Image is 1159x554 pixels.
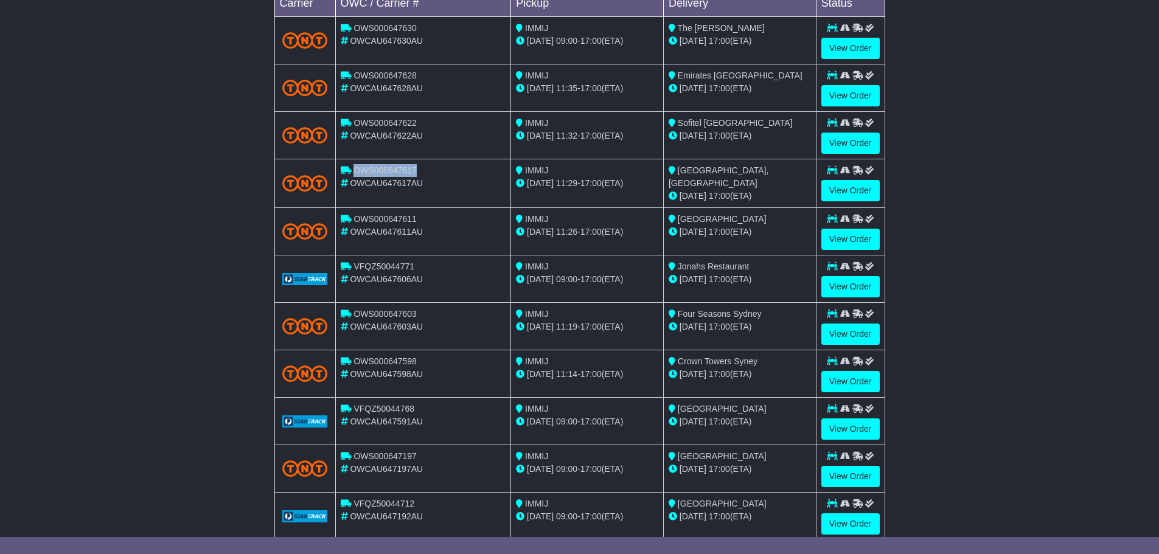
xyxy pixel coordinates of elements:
[525,214,548,224] span: IMMIJ
[350,417,423,426] span: OWCAU647591AU
[709,511,730,521] span: 17:00
[556,369,577,379] span: 11:14
[709,83,730,93] span: 17:00
[282,365,328,382] img: TNT_Domestic.png
[350,227,423,237] span: OWCAU647611AU
[350,464,423,474] span: OWCAU647197AU
[556,131,577,140] span: 11:32
[516,463,658,476] div: - (ETA)
[556,36,577,46] span: 09:00
[527,83,554,93] span: [DATE]
[678,71,802,80] span: Emirates [GEOGRAPHIC_DATA]
[353,261,414,271] span: VFQZ50044771
[669,35,811,47] div: (ETA)
[516,273,658,286] div: - (ETA)
[678,404,767,414] span: [GEOGRAPHIC_DATA]
[680,511,706,521] span: [DATE]
[580,227,602,237] span: 17:00
[282,415,328,428] img: GetCarrierServiceLogo
[353,23,417,33] span: OWS000647630
[282,127,328,144] img: TNT_Domestic.png
[525,71,548,80] span: IMMIJ
[516,82,658,95] div: - (ETA)
[709,131,730,140] span: 17:00
[527,274,554,284] span: [DATE]
[525,165,548,175] span: IMMIJ
[353,356,417,366] span: OWS000647598
[678,309,762,319] span: Four Seasons Sydney
[580,322,602,331] span: 17:00
[580,369,602,379] span: 17:00
[678,23,765,33] span: The [PERSON_NAME]
[669,463,811,476] div: (ETA)
[527,322,554,331] span: [DATE]
[525,118,548,128] span: IMMIJ
[525,23,548,33] span: IMMIJ
[669,165,769,188] span: [GEOGRAPHIC_DATA], [GEOGRAPHIC_DATA]
[353,451,417,461] span: OWS000647197
[580,178,602,188] span: 17:00
[669,130,811,142] div: (ETA)
[527,131,554,140] span: [DATE]
[678,118,793,128] span: Sofitel [GEOGRAPHIC_DATA]
[669,320,811,333] div: (ETA)
[350,131,423,140] span: OWCAU647622AU
[350,83,423,93] span: OWCAU647628AU
[556,511,577,521] span: 09:00
[525,451,548,461] span: IMMIJ
[821,85,880,106] a: View Order
[516,320,658,333] div: - (ETA)
[709,36,730,46] span: 17:00
[821,133,880,154] a: View Order
[821,180,880,201] a: View Order
[709,227,730,237] span: 17:00
[556,83,577,93] span: 11:35
[680,227,706,237] span: [DATE]
[580,417,602,426] span: 17:00
[516,177,658,190] div: - (ETA)
[669,82,811,95] div: (ETA)
[680,83,706,93] span: [DATE]
[353,404,414,414] span: VFQZ50044768
[350,178,423,188] span: OWCAU647617AU
[353,309,417,319] span: OWS000647603
[353,499,414,508] span: VFQZ50044712
[353,71,417,80] span: OWS000647628
[669,190,811,203] div: (ETA)
[525,356,548,366] span: IMMIJ
[353,214,417,224] span: OWS000647611
[821,38,880,59] a: View Order
[525,261,548,271] span: IMMIJ
[350,36,423,46] span: OWCAU647630AU
[678,356,757,366] span: Crown Towers Syney
[527,511,554,521] span: [DATE]
[516,415,658,428] div: - (ETA)
[680,274,706,284] span: [DATE]
[709,322,730,331] span: 17:00
[516,368,658,381] div: - (ETA)
[282,223,328,240] img: TNT_Domestic.png
[678,451,767,461] span: [GEOGRAPHIC_DATA]
[353,165,417,175] span: OWS000647617
[282,460,328,477] img: TNT_Domestic.png
[680,417,706,426] span: [DATE]
[527,369,554,379] span: [DATE]
[709,464,730,474] span: 17:00
[580,36,602,46] span: 17:00
[525,309,548,319] span: IMMIJ
[527,464,554,474] span: [DATE]
[516,510,658,523] div: - (ETA)
[669,368,811,381] div: (ETA)
[527,417,554,426] span: [DATE]
[282,175,328,192] img: TNT_Domestic.png
[669,415,811,428] div: (ETA)
[525,499,548,508] span: IMMIJ
[556,227,577,237] span: 11:26
[525,404,548,414] span: IMMIJ
[282,273,328,285] img: GetCarrierServiceLogo
[580,83,602,93] span: 17:00
[527,178,554,188] span: [DATE]
[556,274,577,284] span: 09:00
[527,36,554,46] span: [DATE]
[678,214,767,224] span: [GEOGRAPHIC_DATA]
